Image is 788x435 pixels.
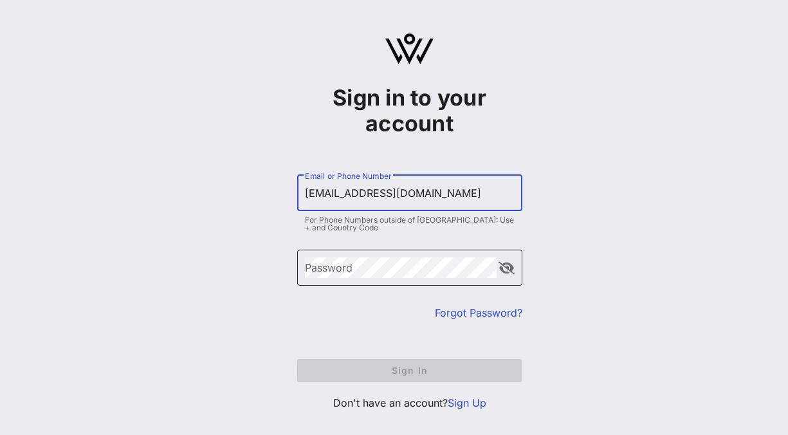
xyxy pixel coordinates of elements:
[448,396,486,409] a: Sign Up
[305,216,515,232] div: For Phone Numbers outside of [GEOGRAPHIC_DATA]: Use + and Country Code
[297,395,522,411] p: Don't have an account?
[435,306,522,319] a: Forgot Password?
[305,171,391,181] label: Email or Phone Number
[385,33,434,64] img: logo.svg
[305,183,515,203] input: Email or Phone Number
[499,262,515,275] button: append icon
[297,85,522,136] h1: Sign in to your account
